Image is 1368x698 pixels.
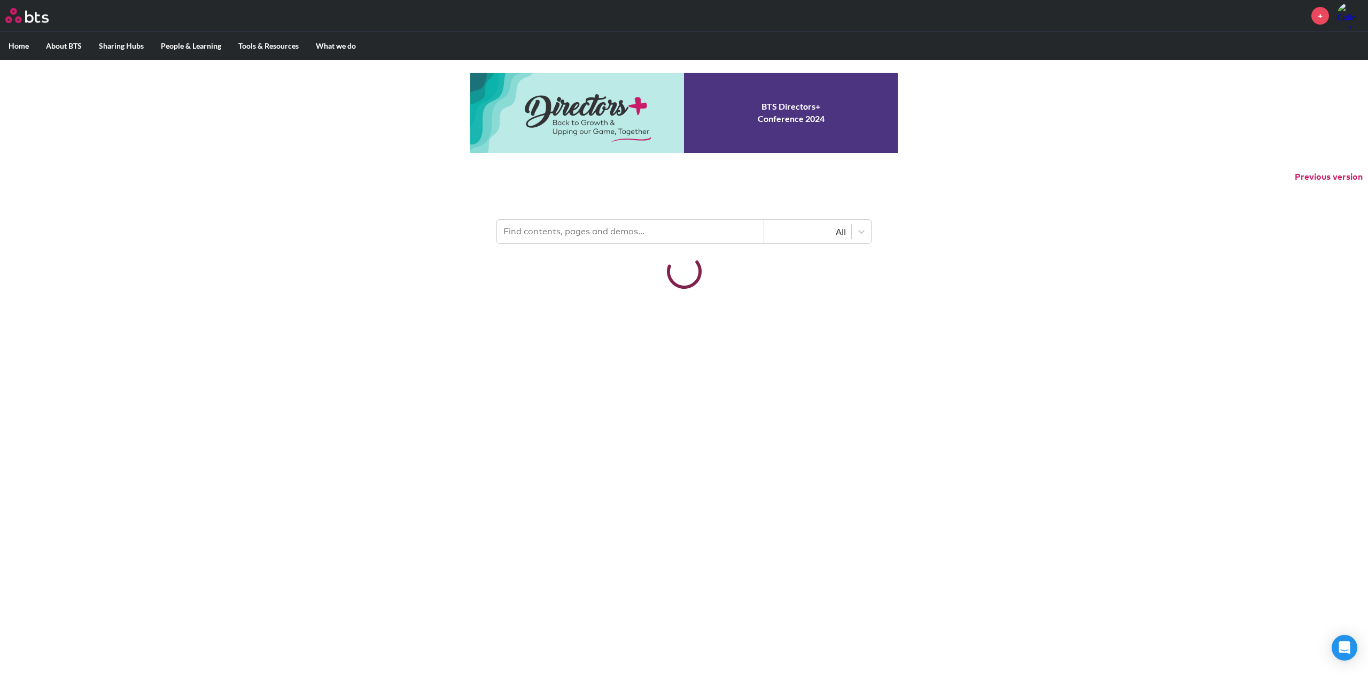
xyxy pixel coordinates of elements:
img: BTS Logo [5,8,49,23]
a: Conference 2024 [470,73,898,153]
a: Profile [1337,3,1363,28]
input: Find contents, pages and demos... [497,220,764,243]
div: Open Intercom Messenger [1332,635,1357,661]
a: + [1311,7,1329,25]
div: All [770,226,846,237]
label: What we do [307,32,364,60]
label: About BTS [37,32,90,60]
label: Sharing Hubs [90,32,152,60]
label: Tools & Resources [230,32,307,60]
button: Previous version [1295,171,1363,183]
a: Go home [5,8,68,23]
img: Colin Park [1337,3,1363,28]
label: People & Learning [152,32,230,60]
